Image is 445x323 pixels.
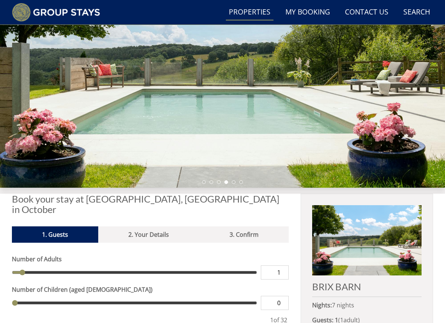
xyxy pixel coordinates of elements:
[12,226,98,243] a: 1. Guests
[12,194,289,214] h2: Book your stay at [GEOGRAPHIC_DATA], [GEOGRAPHIC_DATA] in October
[312,281,422,292] h2: BRIX BARN
[12,285,289,294] label: Number of Children (aged [DEMOGRAPHIC_DATA])
[199,226,289,243] a: 3. Confirm
[312,301,422,310] p: 7 nights
[98,226,199,243] a: 2. Your Details
[12,255,289,264] label: Number of Adults
[400,4,433,21] a: Search
[226,4,273,21] a: Properties
[342,4,391,21] a: Contact Us
[282,4,333,21] a: My Booking
[12,3,100,22] img: Group Stays
[312,301,332,309] strong: Nights:
[312,205,422,275] img: An image of 'BRIX BARN'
